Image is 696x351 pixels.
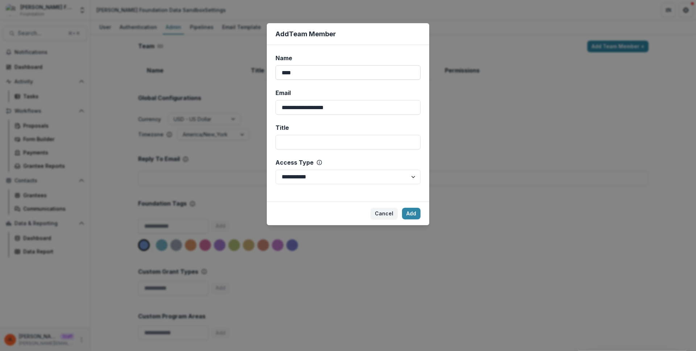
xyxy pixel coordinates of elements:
button: Cancel [370,208,398,219]
span: Name [275,54,292,62]
span: Email [275,88,291,97]
header: Add Team Member [267,23,429,45]
span: Access Type [275,158,314,167]
button: Add [402,208,420,219]
span: Title [275,123,289,132]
